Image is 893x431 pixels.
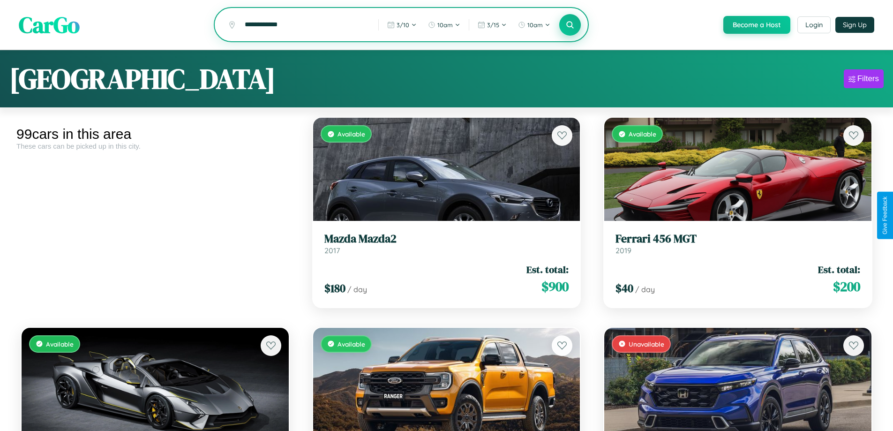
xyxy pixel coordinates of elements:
span: 10am [437,21,453,29]
span: 2019 [615,246,631,255]
button: 3/10 [383,17,421,32]
span: $ 200 [833,277,860,296]
div: Give Feedback [882,197,888,234]
span: Unavailable [629,340,664,348]
button: 3/15 [473,17,511,32]
div: Filters [857,74,879,83]
span: $ 900 [541,277,569,296]
span: $ 180 [324,280,345,296]
a: Mazda Mazda22017 [324,232,569,255]
span: Est. total: [526,263,569,276]
span: CarGo [19,9,80,40]
span: 3 / 10 [397,21,409,29]
span: Est. total: [818,263,860,276]
h1: [GEOGRAPHIC_DATA] [9,60,276,98]
span: Available [338,130,365,138]
span: Available [338,340,365,348]
span: / day [347,285,367,294]
span: 10am [527,21,543,29]
button: Filters [844,69,884,88]
span: $ 40 [615,280,633,296]
span: / day [635,285,655,294]
span: 2017 [324,246,340,255]
div: These cars can be picked up in this city. [16,142,294,150]
button: 10am [513,17,555,32]
button: Sign Up [835,17,874,33]
h3: Mazda Mazda2 [324,232,569,246]
h3: Ferrari 456 MGT [615,232,860,246]
button: Become a Host [723,16,790,34]
span: 3 / 15 [487,21,499,29]
span: Available [46,340,74,348]
button: Login [797,16,831,33]
a: Ferrari 456 MGT2019 [615,232,860,255]
button: 10am [423,17,465,32]
span: Available [629,130,656,138]
div: 99 cars in this area [16,126,294,142]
